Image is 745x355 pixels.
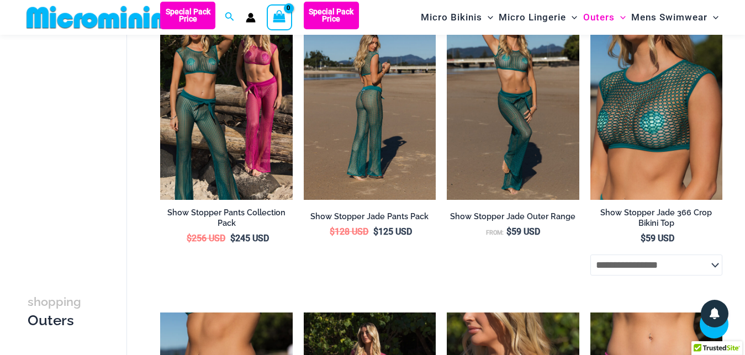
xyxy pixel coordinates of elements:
[590,2,722,200] a: Show Stopper Jade 366 Top 5007 pants 09Show Stopper Jade 366 Top 5007 pants 12Show Stopper Jade 3...
[373,226,378,237] span: $
[418,3,496,31] a: Micro BikinisMenu ToggleMenu Toggle
[373,226,412,237] bdi: 125 USD
[590,208,722,232] a: Show Stopper Jade 366 Crop Bikini Top
[187,233,192,243] span: $
[160,208,292,232] a: Show Stopper Pants Collection Pack
[225,10,235,24] a: Search icon link
[580,3,628,31] a: OutersMenu ToggleMenu Toggle
[566,3,577,31] span: Menu Toggle
[160,2,292,200] a: Collection Pack (6) Collection Pack BCollection Pack B
[304,2,436,200] a: Show Stopper Jade 366 Top 5007 pants 08 Show Stopper Jade 366 Top 5007 pants 05Show Stopper Jade ...
[330,226,335,237] span: $
[499,3,566,31] span: Micro Lingerie
[583,3,615,31] span: Outers
[447,211,579,226] a: Show Stopper Jade Outer Range
[628,3,721,31] a: Mens SwimwearMenu ToggleMenu Toggle
[506,226,511,237] span: $
[421,3,482,31] span: Micro Bikinis
[707,3,718,31] span: Menu Toggle
[590,208,722,228] h2: Show Stopper Jade 366 Crop Bikini Top
[631,3,707,31] span: Mens Swimwear
[28,37,127,258] iframe: TrustedSite Certified
[447,2,579,200] img: Show Stopper Jade 366 Top 5007 pants 01
[330,226,368,237] bdi: 128 USD
[641,233,674,243] bdi: 59 USD
[28,292,88,330] h3: Outers
[486,229,504,236] span: From:
[304,2,436,200] img: Show Stopper Jade 366 Top 5007 pants 05
[160,2,292,200] img: Collection Pack (6)
[590,2,722,200] img: Show Stopper Jade 366 Top 5007 pants 09
[416,2,723,33] nav: Site Navigation
[28,295,81,309] span: shopping
[447,211,579,222] h2: Show Stopper Jade Outer Range
[246,13,256,23] a: Account icon link
[22,5,204,30] img: MM SHOP LOGO FLAT
[506,226,540,237] bdi: 59 USD
[160,8,215,23] b: Special Pack Price
[304,8,359,23] b: Special Pack Price
[447,2,579,200] a: Show Stopper Jade 366 Top 5007 pants 01Show Stopper Jade 366 Top 5007 pants 05Show Stopper Jade 3...
[496,3,580,31] a: Micro LingerieMenu ToggleMenu Toggle
[267,4,292,30] a: View Shopping Cart, empty
[230,233,235,243] span: $
[160,208,292,228] h2: Show Stopper Pants Collection Pack
[482,3,493,31] span: Menu Toggle
[615,3,626,31] span: Menu Toggle
[641,233,646,243] span: $
[230,233,269,243] bdi: 245 USD
[187,233,225,243] bdi: 256 USD
[304,211,436,222] h2: Show Stopper Jade Pants Pack
[304,211,436,226] a: Show Stopper Jade Pants Pack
